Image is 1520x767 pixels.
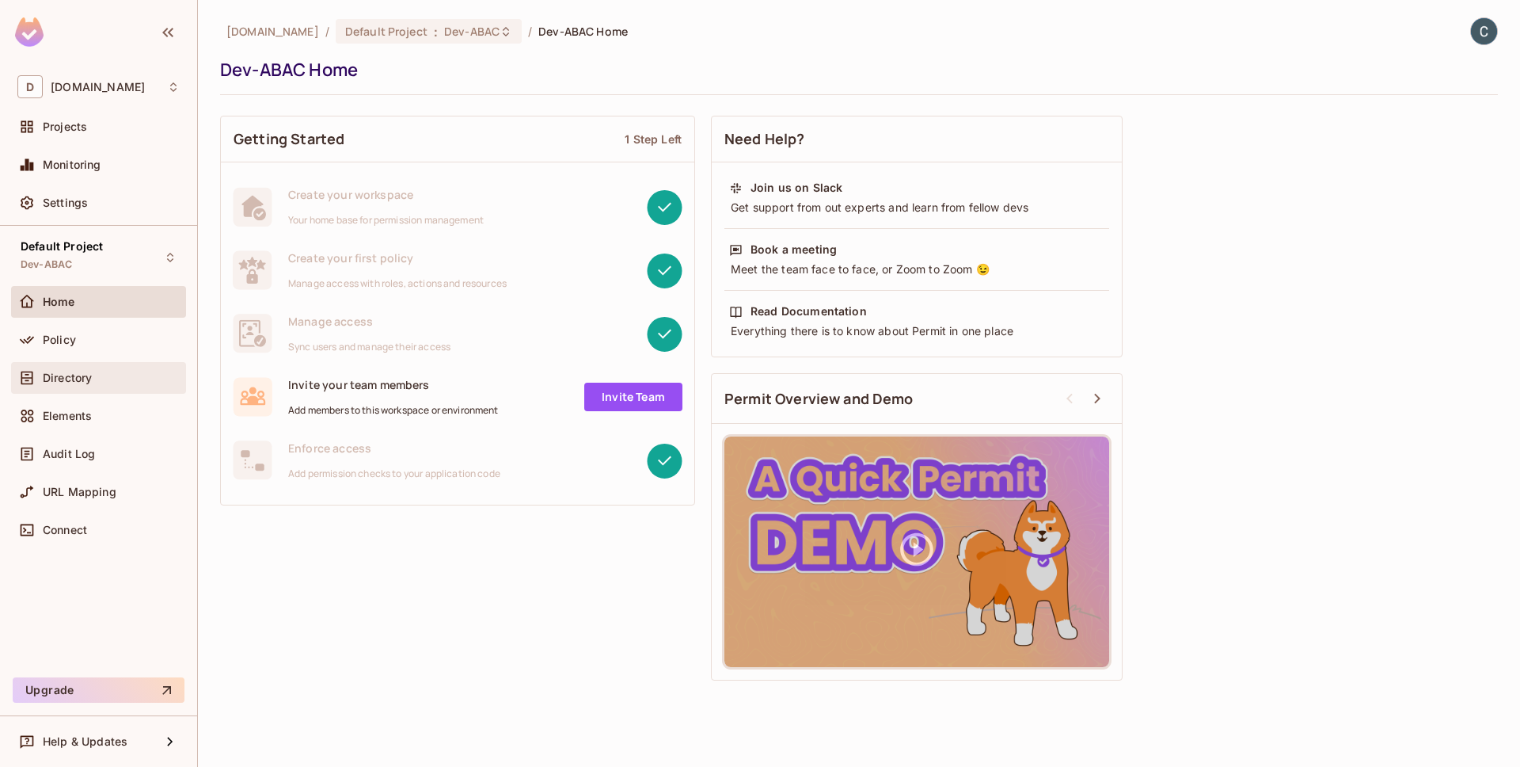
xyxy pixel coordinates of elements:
[288,377,499,392] span: Invite your team members
[288,341,450,353] span: Sync users and manage their access
[226,24,319,39] span: the active workspace
[288,277,507,290] span: Manage access with roles, actions and resources
[729,323,1104,339] div: Everything there is to know about Permit in one place
[750,303,867,319] div: Read Documentation
[288,214,484,227] span: Your home base for permission management
[584,383,682,411] a: Invite Team
[21,258,72,271] span: Dev-ABAC
[288,250,507,265] span: Create your first policy
[724,129,805,149] span: Need Help?
[288,441,500,456] span: Enforce access
[43,524,87,536] span: Connect
[21,240,103,253] span: Default Project
[43,486,116,498] span: URL Mapping
[729,261,1104,277] div: Meet the team face to face, or Zoom to Zoom 😉
[288,404,499,417] span: Add members to this workspace or environment
[625,132,682,147] div: 1 Step Left
[538,24,628,39] span: Dev-ABAC Home
[17,75,43,98] span: D
[325,24,329,39] li: /
[51,81,145,93] span: Workspace: dev.meqinsights.com
[288,467,500,480] span: Add permission checks to your application code
[528,24,532,39] li: /
[43,372,92,384] span: Directory
[234,129,344,149] span: Getting Started
[750,180,842,196] div: Join us on Slack
[433,25,439,38] span: :
[43,120,87,133] span: Projects
[724,389,914,409] span: Permit Overview and Demo
[15,17,44,47] img: SReyMgAAAABJRU5ErkJggg==
[444,24,500,39] span: Dev-ABAC
[43,334,76,346] span: Policy
[43,448,95,460] span: Audit Log
[288,187,484,202] span: Create your workspace
[1471,18,1497,44] img: Chao Li
[345,24,427,39] span: Default Project
[43,410,92,422] span: Elements
[43,296,75,308] span: Home
[288,314,450,329] span: Manage access
[220,58,1490,82] div: Dev-ABAC Home
[43,197,88,209] span: Settings
[13,677,184,703] button: Upgrade
[750,242,837,258] div: Book a meeting
[729,200,1104,216] div: Get support from out experts and learn from fellow devs
[43,735,127,748] span: Help & Updates
[43,158,101,171] span: Monitoring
